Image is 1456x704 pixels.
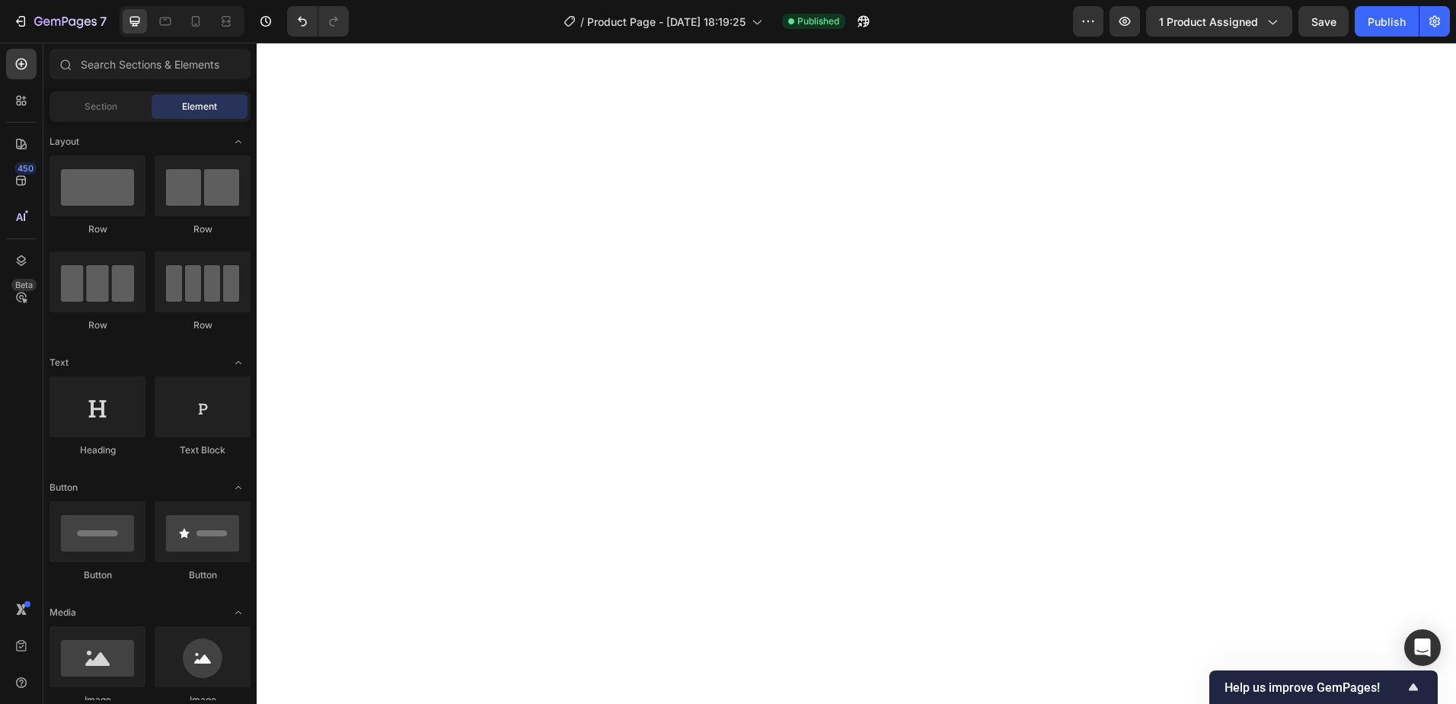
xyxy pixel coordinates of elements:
div: Button [155,568,251,582]
div: Button [49,568,145,582]
div: Publish [1368,14,1406,30]
span: Section [85,100,117,114]
div: Beta [11,279,37,291]
button: 1 product assigned [1146,6,1292,37]
span: / [580,14,584,30]
span: Product Page - [DATE] 18:19:25 [587,14,746,30]
span: Published [797,14,839,28]
span: Toggle open [226,130,251,154]
div: Row [49,222,145,236]
button: Publish [1355,6,1419,37]
div: Row [155,222,251,236]
div: Text Block [155,443,251,457]
div: Row [49,318,145,332]
span: 1 product assigned [1159,14,1258,30]
span: Element [182,100,217,114]
div: Heading [49,443,145,457]
p: 7 [100,12,107,30]
span: Toggle open [226,600,251,625]
span: Toggle open [226,350,251,375]
iframe: Design area [257,43,1456,704]
div: Row [155,318,251,332]
div: Open Intercom Messenger [1404,629,1441,666]
span: Save [1311,15,1336,28]
button: Show survey - Help us improve GemPages! [1225,678,1422,696]
div: 450 [14,162,37,174]
button: Save [1298,6,1349,37]
span: Layout [49,135,79,149]
span: Toggle open [226,475,251,500]
span: Help us improve GemPages! [1225,680,1404,695]
input: Search Sections & Elements [49,49,251,79]
span: Button [49,481,78,494]
button: 7 [6,6,113,37]
div: Undo/Redo [287,6,349,37]
span: Text [49,356,69,370]
span: Media [49,606,76,619]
